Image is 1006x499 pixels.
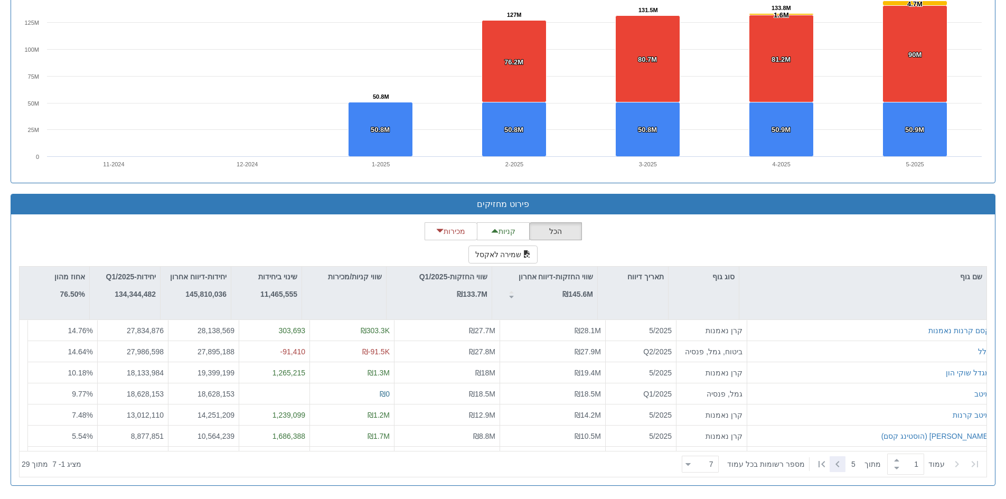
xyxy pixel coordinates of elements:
[928,459,945,469] span: ‏עמוד
[425,222,477,240] button: מכירות
[32,325,93,336] div: 14.76 %
[610,431,672,441] div: 5/2025
[28,127,39,133] text: 25M
[575,347,601,356] span: ₪27.9M
[610,389,672,399] div: Q1/2025
[469,411,495,419] span: ₪12.9M
[598,267,668,287] div: תאריך דיווח
[173,431,234,441] div: 10,564,239
[575,326,601,335] span: ₪28.1M
[243,410,305,420] div: 1,239,099
[361,326,390,335] span: ₪303.3K
[681,325,742,336] div: קרן נאמנות
[258,271,297,283] p: שינוי ביחידות
[739,267,986,287] div: שם גוף
[575,369,601,377] span: ₪19.4M
[24,20,39,26] text: 125M
[185,290,227,298] strong: 145,810,036
[371,126,390,134] tspan: 50.8M
[638,126,657,134] tspan: 50.8M
[24,46,39,53] text: 100M
[774,11,789,19] tspan: 1.6M
[102,410,164,420] div: 13,012,110
[60,290,85,298] strong: 76.50%
[368,411,390,419] span: ₪1.2M
[173,346,234,357] div: 27,895,188
[974,389,990,399] button: מיטב
[669,267,739,287] div: סוג גוף
[681,410,742,420] div: קרן נאמנות
[32,389,93,399] div: 9.77 %
[102,346,164,357] div: 27,986,598
[468,246,538,263] button: שמירה לאקסל
[772,55,791,63] tspan: 81.2M
[372,161,390,167] text: 1-2025
[504,126,523,134] tspan: 50.8M
[170,271,227,283] p: יחידות-דיווח אחרון
[473,432,495,440] span: ₪8.8M
[243,368,305,378] div: 1,265,215
[953,410,990,420] div: מיטב קרנות
[419,271,487,283] p: שווי החזקות-Q1/2025
[610,368,672,378] div: 5/2025
[505,161,523,167] text: 2-2025
[638,7,658,13] tspan: 131.5M
[727,459,805,469] span: ‏מספר רשומות בכל עמוד
[881,431,990,441] div: [PERSON_NAME] (הוסטינג קסם)
[946,368,990,378] button: מגדל שוקי הון
[103,161,124,167] text: 11-2024
[32,431,93,441] div: 5.54 %
[368,369,390,377] span: ₪1.3M
[610,410,672,420] div: 5/2025
[19,200,987,209] h3: פירוט מחזיקים
[507,12,522,18] tspan: 127M
[32,410,93,420] div: 7.48 %
[368,432,390,440] span: ₪1.7M
[678,453,984,476] div: ‏ מתוך
[562,290,593,298] strong: ₪145.6M
[173,389,234,399] div: 18,628,153
[362,347,390,356] span: ₪-91.5K
[28,100,39,107] text: 50M
[610,325,672,336] div: 5/2025
[469,390,495,398] span: ₪18.5M
[469,347,495,356] span: ₪27.8M
[575,432,601,440] span: ₪10.5M
[504,58,523,66] tspan: 76.2M
[519,271,593,283] p: שווי החזקות-דיווח אחרון
[928,325,990,336] div: קסם קרנות נאמנות
[32,346,93,357] div: 14.64 %
[469,326,495,335] span: ₪27.7M
[681,346,742,357] div: ביטוח, גמל, פנסיה
[457,290,487,298] strong: ₪133.7M
[639,161,657,167] text: 3-2025
[106,271,156,283] p: יחידות-Q1/2025
[905,126,924,134] tspan: 50.9M
[22,453,81,476] div: ‏מציג 1 - 7 ‏ מתוך 29
[260,290,297,298] strong: 11,465,555
[54,271,85,283] p: אחוז מהון
[477,222,530,240] button: קניות
[681,389,742,399] div: גמל, פנסיה
[851,459,864,469] span: 5
[978,346,990,357] button: כלל
[773,161,791,167] text: 4-2025
[102,389,164,399] div: 18,628,153
[906,161,924,167] text: 5-2025
[610,346,672,357] div: Q2/2025
[681,431,742,441] div: קרן נאמנות
[243,346,305,357] div: -91,410
[575,411,601,419] span: ₪14.2M
[173,325,234,336] div: 28,138,569
[772,5,791,11] tspan: 133.8M
[243,431,305,441] div: 1,686,388
[28,73,39,80] text: 75M
[173,410,234,420] div: 14,251,209
[36,154,39,160] text: 0
[243,325,305,336] div: 303,693
[575,390,601,398] span: ₪18.5M
[772,126,791,134] tspan: 50.9M
[32,368,93,378] div: 10.18 %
